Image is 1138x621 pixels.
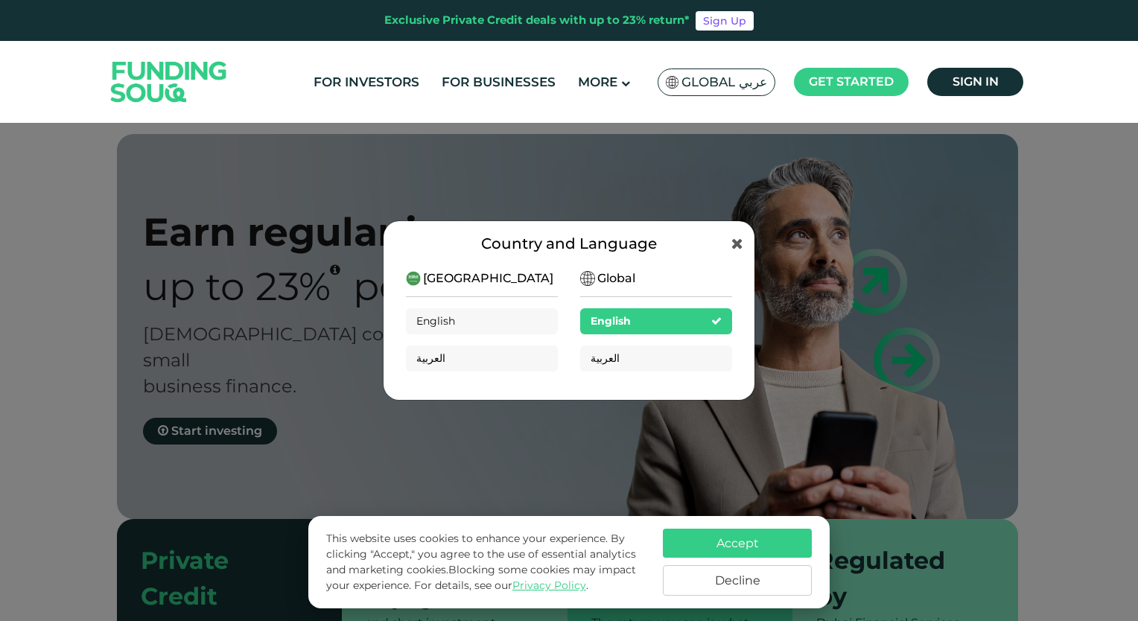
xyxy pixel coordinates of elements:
span: More [578,74,617,89]
span: Sign in [953,74,999,89]
a: For Businesses [438,70,559,95]
button: Decline [663,565,812,596]
a: Sign Up [696,11,754,31]
a: Privacy Policy [512,579,586,592]
p: This website uses cookies to enhance your experience. By clicking "Accept," you agree to the use ... [326,531,648,593]
div: Country and Language [406,232,732,255]
span: English [591,314,631,328]
img: SA Flag [580,271,595,286]
span: English [416,314,455,328]
img: Logo [96,44,242,119]
span: Global عربي [681,74,767,91]
span: Global [597,270,635,287]
a: For Investors [310,70,423,95]
span: For details, see our . [414,579,588,592]
div: Exclusive Private Credit deals with up to 23% return* [384,12,690,29]
span: Blocking some cookies may impact your experience. [326,563,636,592]
span: العربية [591,351,620,365]
a: Sign in [927,68,1023,96]
button: Accept [663,529,812,558]
img: SA Flag [406,271,421,286]
span: Get started [809,74,894,89]
img: SA Flag [666,76,679,89]
span: [GEOGRAPHIC_DATA] [423,270,553,287]
span: العربية [416,351,445,365]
